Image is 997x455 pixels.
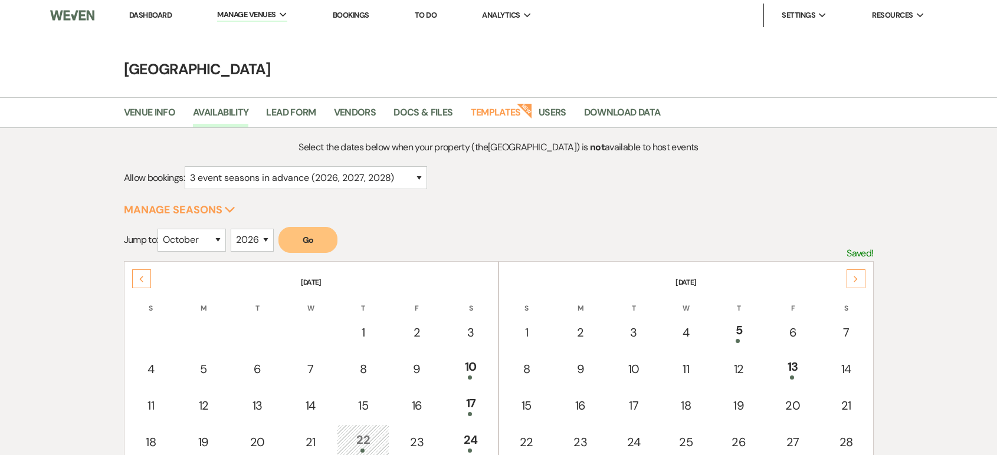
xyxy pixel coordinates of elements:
[560,324,600,341] div: 2
[126,263,497,288] th: [DATE]
[772,358,812,380] div: 13
[132,360,170,378] div: 4
[560,397,600,414] div: 16
[237,433,277,451] div: 20
[184,397,223,414] div: 12
[343,431,382,453] div: 22
[397,433,437,451] div: 23
[500,263,872,288] th: [DATE]
[507,360,546,378] div: 8
[766,289,819,314] th: F
[847,246,873,261] p: Saved!
[451,431,490,453] div: 24
[719,360,758,378] div: 12
[445,289,497,314] th: S
[827,433,865,451] div: 28
[278,227,337,253] button: Go
[193,105,248,127] a: Availability
[608,289,660,314] th: T
[615,360,653,378] div: 10
[590,141,605,153] strong: not
[482,9,520,21] span: Analytics
[553,289,606,314] th: M
[539,105,566,127] a: Users
[584,105,661,127] a: Download Data
[184,433,223,451] div: 19
[184,360,223,378] div: 5
[560,433,600,451] div: 23
[772,433,812,451] div: 27
[343,397,382,414] div: 15
[772,324,812,341] div: 6
[124,105,176,127] a: Venue Info
[660,289,711,314] th: W
[397,360,437,378] div: 9
[827,397,865,414] div: 21
[74,59,923,80] h4: [GEOGRAPHIC_DATA]
[451,358,490,380] div: 10
[291,433,329,451] div: 21
[516,102,533,118] strong: New
[782,9,815,21] span: Settings
[237,397,277,414] div: 13
[451,324,490,341] div: 3
[50,3,95,28] img: Weven Logo
[719,397,758,414] div: 19
[507,433,546,451] div: 22
[178,289,229,314] th: M
[343,324,382,341] div: 1
[667,324,705,341] div: 4
[231,289,284,314] th: T
[124,205,235,215] button: Manage Seasons
[615,433,653,451] div: 24
[337,289,389,314] th: T
[560,360,600,378] div: 9
[285,289,336,314] th: W
[827,324,865,341] div: 7
[126,289,176,314] th: S
[471,105,521,127] a: Templates
[451,394,490,416] div: 17
[291,397,329,414] div: 14
[713,289,765,314] th: T
[415,10,437,20] a: To Do
[397,397,437,414] div: 16
[343,360,382,378] div: 8
[719,321,758,343] div: 5
[615,397,653,414] div: 17
[334,105,376,127] a: Vendors
[266,105,316,127] a: Lead Form
[772,397,812,414] div: 20
[615,324,653,341] div: 3
[827,360,865,378] div: 14
[217,9,276,21] span: Manage Venues
[124,233,158,246] span: Jump to:
[667,360,705,378] div: 11
[667,433,705,451] div: 25
[500,289,552,314] th: S
[821,289,872,314] th: S
[397,324,437,341] div: 2
[124,172,185,184] span: Allow bookings:
[507,397,546,414] div: 15
[872,9,913,21] span: Resources
[507,324,546,341] div: 1
[129,10,172,20] a: Dashboard
[333,10,369,20] a: Bookings
[291,360,329,378] div: 7
[393,105,452,127] a: Docs & Files
[237,360,277,378] div: 6
[132,433,170,451] div: 18
[217,140,779,155] p: Select the dates below when your property (the [GEOGRAPHIC_DATA] ) is available to host events
[719,433,758,451] div: 26
[132,397,170,414] div: 11
[391,289,444,314] th: F
[667,397,705,414] div: 18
